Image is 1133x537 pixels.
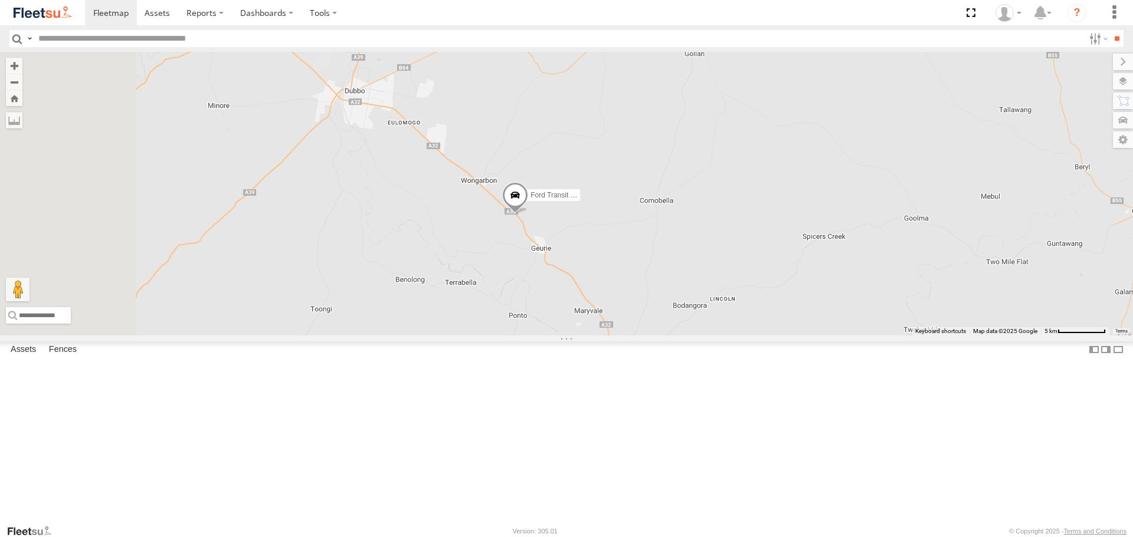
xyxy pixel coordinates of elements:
[6,112,22,129] label: Measure
[1041,327,1109,335] button: Map Scale: 5 km per 78 pixels
[1085,30,1110,47] label: Search Filter Options
[5,342,42,358] label: Assets
[1067,4,1086,22] i: ?
[6,58,22,74] button: Zoom in
[6,525,61,537] a: Visit our Website
[531,191,586,199] span: Ford Transit 2019
[6,74,22,90] button: Zoom out
[1044,328,1057,334] span: 5 km
[1088,341,1100,358] label: Dock Summary Table to the Left
[25,30,34,47] label: Search Query
[43,342,83,358] label: Fences
[1113,131,1133,148] label: Map Settings
[991,4,1026,22] div: Stephanie Renton
[1112,341,1124,358] label: Hide Summary Table
[1064,528,1127,535] a: Terms and Conditions
[1115,328,1128,333] a: Terms
[6,278,30,301] button: Drag Pegman onto the map to open Street View
[1009,528,1127,535] div: © Copyright 2025 -
[915,327,966,335] button: Keyboard shortcuts
[973,328,1037,334] span: Map data ©2025 Google
[6,90,22,106] button: Zoom Home
[1100,341,1112,358] label: Dock Summary Table to the Right
[12,5,73,21] img: fleetsu-logo-horizontal.svg
[513,528,558,535] div: Version: 305.01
